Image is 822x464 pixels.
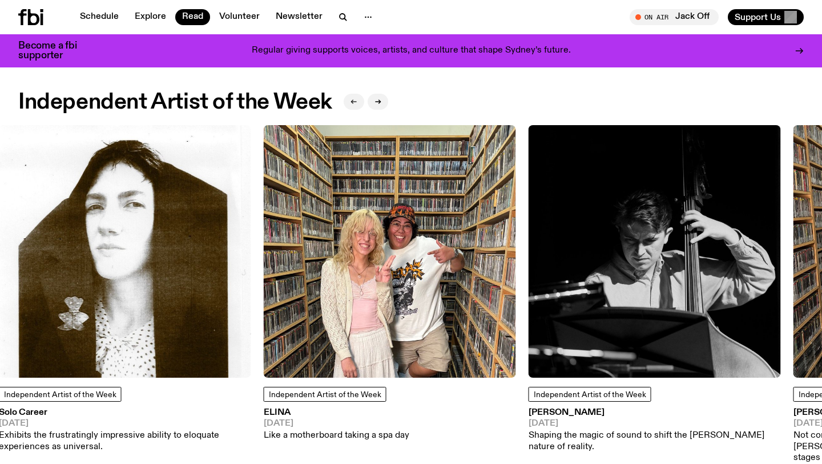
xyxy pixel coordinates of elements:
h2: Independent Artist of the Week [18,92,332,113]
a: [PERSON_NAME][DATE]Shaping the magic of sound to shift the [PERSON_NAME] nature of reality. [529,409,781,453]
img: Black and white photo of musician Jacques Emery playing his double bass reading sheet music. [529,125,781,378]
span: Support Us [735,12,781,22]
span: [DATE] [264,419,409,428]
span: [DATE] [529,419,781,428]
h3: Become a fbi supporter [18,41,91,61]
a: Read [175,9,210,25]
p: Shaping the magic of sound to shift the [PERSON_NAME] nature of reality. [529,430,781,452]
p: Like a motherboard taking a spa day [264,430,409,441]
a: Independent Artist of the Week [529,387,651,402]
a: Explore [128,9,173,25]
a: Volunteer [212,9,267,25]
a: Schedule [73,9,126,25]
h3: ELINA [264,409,409,417]
a: Newsletter [269,9,329,25]
span: Independent Artist of the Week [534,391,646,399]
p: Regular giving supports voices, artists, and culture that shape Sydney’s future. [252,46,571,56]
span: Independent Artist of the Week [4,391,116,399]
a: ELINA[DATE]Like a motherboard taking a spa day [264,409,409,442]
span: Independent Artist of the Week [269,391,381,399]
button: On AirJack Off [630,9,719,25]
a: Independent Artist of the Week [264,387,386,402]
h3: [PERSON_NAME] [529,409,781,417]
button: Support Us [728,9,804,25]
